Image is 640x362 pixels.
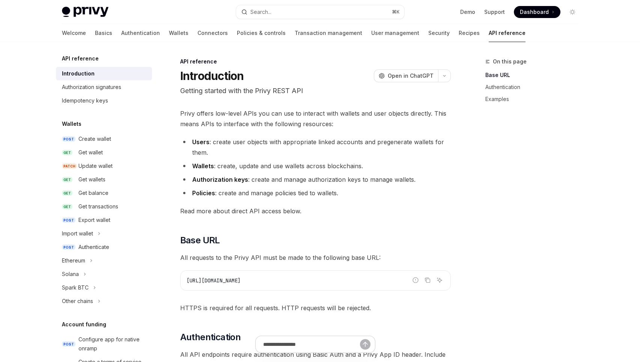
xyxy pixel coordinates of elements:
[371,24,419,42] a: User management
[78,189,108,198] div: Get balance
[56,333,152,355] a: POSTConfigure app for native onramp
[180,137,451,158] li: : create user objects with appropriate linked accounts and pregenerate wallets for them.
[56,294,152,308] button: Toggle Other chains section
[236,5,404,19] button: Open search
[56,94,152,107] a: Idempotency keys
[493,57,527,66] span: On this page
[62,163,77,169] span: PATCH
[62,204,72,210] span: GET
[169,24,188,42] a: Wallets
[180,252,451,263] span: All requests to the Privy API must be made to the following base URL:
[423,275,432,285] button: Copy the contents from the code block
[192,189,215,197] strong: Policies
[78,243,109,252] div: Authenticate
[62,83,121,92] div: Authorization signatures
[180,69,244,83] h1: Introduction
[187,277,241,284] span: [URL][DOMAIN_NAME]
[121,24,160,42] a: Authentication
[62,119,81,128] h5: Wallets
[180,234,220,246] span: Base URL
[56,132,152,146] a: POSTCreate wallet
[62,341,75,347] span: POST
[484,8,505,16] a: Support
[56,281,152,294] button: Toggle Spark BTC section
[62,229,93,238] div: Import wallet
[514,6,560,18] a: Dashboard
[62,24,86,42] a: Welcome
[192,162,214,170] strong: Wallets
[180,206,451,216] span: Read more about direct API access below.
[62,7,108,17] img: light logo
[566,6,578,18] button: Toggle dark mode
[56,146,152,159] a: GETGet wallet
[192,138,209,146] strong: Users
[62,136,75,142] span: POST
[388,72,434,80] span: Open in ChatGPT
[489,24,526,42] a: API reference
[56,254,152,267] button: Toggle Ethereum section
[62,283,89,292] div: Spark BTC
[180,58,451,65] div: API reference
[56,186,152,200] a: GETGet balance
[56,267,152,281] button: Toggle Solana section
[62,96,108,105] div: Idempotency keys
[78,134,111,143] div: Create wallet
[78,161,113,170] div: Update wallet
[428,24,450,42] a: Security
[180,108,451,129] span: Privy offers low-level APIs you can use to interact with wallets and user objects directly. This ...
[485,69,584,81] a: Base URL
[62,217,75,223] span: POST
[459,24,480,42] a: Recipes
[56,227,152,240] button: Toggle Import wallet section
[62,244,75,250] span: POST
[180,161,451,171] li: : create, update and use wallets across blockchains.
[180,86,451,96] p: Getting started with the Privy REST API
[62,190,72,196] span: GET
[237,24,286,42] a: Policies & controls
[250,8,271,17] div: Search...
[62,320,106,329] h5: Account funding
[62,69,95,78] div: Introduction
[78,202,118,211] div: Get transactions
[56,213,152,227] a: POSTExport wallet
[411,275,420,285] button: Report incorrect code
[192,176,248,183] strong: Authorization keys
[62,177,72,183] span: GET
[435,275,444,285] button: Ask AI
[263,336,360,353] input: Ask a question...
[360,339,370,350] button: Send message
[485,81,584,93] a: Authentication
[485,93,584,105] a: Examples
[78,175,105,184] div: Get wallets
[392,9,400,15] span: ⌘ K
[62,150,72,155] span: GET
[62,256,85,265] div: Ethereum
[56,159,152,173] a: PATCHUpdate wallet
[180,303,451,313] span: HTTPS is required for all requests. HTTP requests will be rejected.
[374,69,438,82] button: Open in ChatGPT
[180,331,241,343] span: Authentication
[197,24,228,42] a: Connectors
[62,297,93,306] div: Other chains
[180,174,451,185] li: : create and manage authorization keys to manage wallets.
[78,148,103,157] div: Get wallet
[78,216,110,225] div: Export wallet
[78,335,148,353] div: Configure app for native onramp
[295,24,362,42] a: Transaction management
[56,200,152,213] a: GETGet transactions
[95,24,112,42] a: Basics
[460,8,475,16] a: Demo
[62,54,99,63] h5: API reference
[520,8,549,16] span: Dashboard
[56,240,152,254] a: POSTAuthenticate
[56,67,152,80] a: Introduction
[56,80,152,94] a: Authorization signatures
[180,188,451,198] li: : create and manage policies tied to wallets.
[56,173,152,186] a: GETGet wallets
[62,270,79,279] div: Solana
